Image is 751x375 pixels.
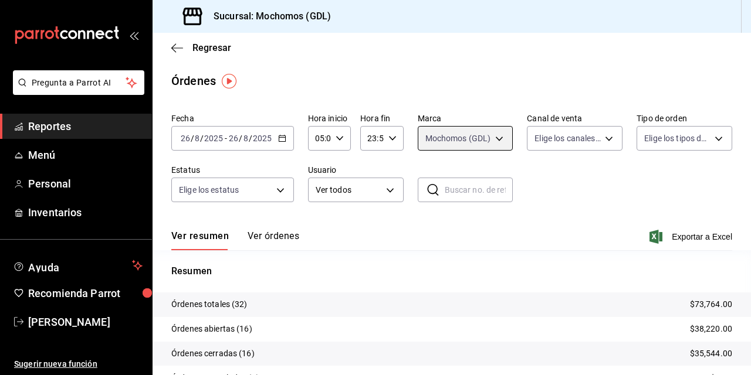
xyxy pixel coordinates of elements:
[191,134,194,143] span: /
[316,184,382,196] span: Ver todos
[225,134,227,143] span: -
[28,316,110,328] font: [PERSON_NAME]
[652,230,732,244] button: Exportar a Excel
[690,323,732,335] p: $38,220.00
[28,287,120,299] font: Recomienda Parrot
[308,166,404,174] label: Usuario
[249,134,252,143] span: /
[222,74,236,88] img: Marcador de información sobre herramientas
[171,323,252,335] p: Órdenes abiertas (16)
[28,120,71,132] font: Reportes
[179,184,239,196] span: Elige los estatus
[129,30,138,40] button: open_drawer_menu
[644,132,711,144] span: Elige los tipos de orden
[204,9,331,23] h3: Sucursal: Mochomos (GDL)
[180,134,191,143] input: --
[248,230,299,250] button: Ver órdenes
[28,149,56,161] font: Menú
[171,347,255,360] p: Órdenes cerradas (16)
[171,72,216,90] div: Órdenes
[13,70,144,95] button: Pregunta a Parrot AI
[14,359,97,369] font: Sugerir nueva función
[28,206,82,219] font: Inventarios
[32,77,126,89] span: Pregunta a Parrot AI
[252,134,272,143] input: ----
[171,264,732,278] p: Resumen
[171,230,229,242] font: Ver resumen
[28,258,127,272] span: Ayuda
[200,134,204,143] span: /
[445,178,513,202] input: Buscar no. de referencia
[192,42,231,53] span: Regresar
[535,132,601,144] span: Elige los canales de venta
[672,232,732,241] font: Exportar a Excel
[171,114,294,122] label: Fecha
[690,347,732,360] p: $35,544.00
[637,114,732,122] label: Tipo de orden
[28,178,71,190] font: Personal
[690,298,732,311] p: $73,764.00
[171,230,299,250] div: Pestañas de navegación
[418,114,513,122] label: Marca
[8,85,144,97] a: Pregunta a Parrot AI
[171,42,231,53] button: Regresar
[171,298,248,311] p: Órdenes totales (32)
[425,132,491,144] span: Mochomos (GDL)
[194,134,200,143] input: --
[360,114,403,122] label: Hora fin
[308,114,351,122] label: Hora inicio
[527,114,623,122] label: Canal de venta
[171,166,294,174] label: Estatus
[239,134,242,143] span: /
[243,134,249,143] input: --
[204,134,224,143] input: ----
[228,134,239,143] input: --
